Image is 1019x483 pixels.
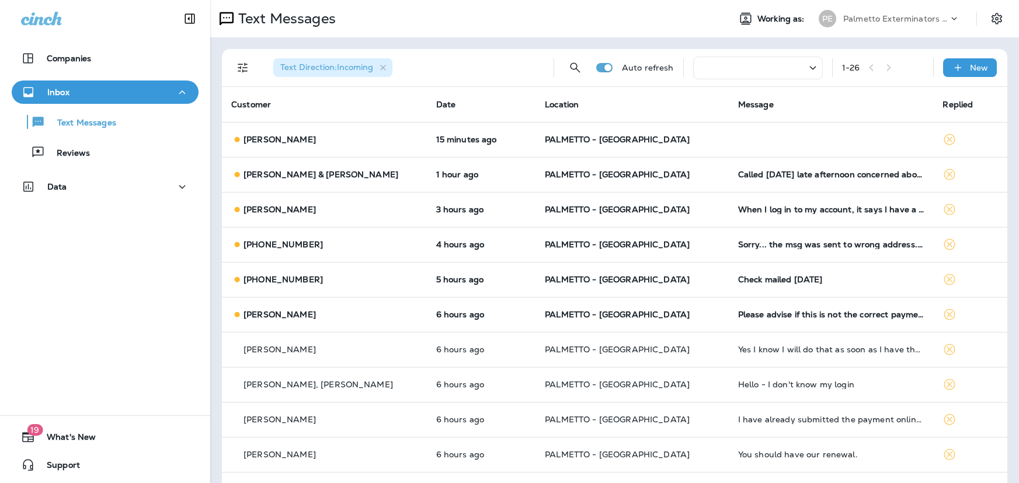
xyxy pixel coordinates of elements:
button: Collapse Sidebar [173,7,206,30]
span: Working as: [757,14,807,24]
p: [PERSON_NAME] [244,310,316,319]
div: When I log in to my account, it says I have a $0 balance. [738,205,924,214]
p: Text Messages [234,10,336,27]
p: New [970,63,988,72]
span: Customer [231,99,271,110]
p: Aug 13, 2025 10:30 AM [436,275,527,284]
span: What's New [35,432,96,446]
p: Data [47,182,67,191]
button: Text Messages [12,110,199,134]
span: PALMETTO - [GEOGRAPHIC_DATA] [545,169,690,180]
p: Aug 13, 2025 09:49 AM [436,415,527,424]
p: Aug 13, 2025 10:20 AM [436,310,527,319]
div: Sorry... the msg was sent to wrong address...and yes the mentioned credit card can be used for th... [738,240,924,249]
button: 19What's New [12,425,199,449]
button: Data [12,175,199,198]
span: PALMETTO - [GEOGRAPHIC_DATA] [545,134,690,145]
p: Aug 13, 2025 04:10 PM [436,135,527,144]
p: Palmetto Exterminators LLC [843,14,948,23]
p: Auto refresh [622,63,674,72]
span: PALMETTO - [GEOGRAPHIC_DATA] [545,344,690,355]
span: PALMETTO - [GEOGRAPHIC_DATA] [545,309,690,320]
p: Aug 13, 2025 12:36 PM [436,205,527,214]
div: Called yesterday late afternoon concerned about these being flying termites. I saw about 6 more l... [738,170,924,179]
p: [PERSON_NAME], [PERSON_NAME] [244,380,393,389]
p: [PERSON_NAME] & [PERSON_NAME] [244,170,398,179]
span: PALMETTO - [GEOGRAPHIC_DATA] [545,239,690,250]
p: [PERSON_NAME] [244,135,316,144]
button: Filters [231,56,255,79]
p: Companies [47,54,91,63]
p: Reviews [45,148,90,159]
span: PALMETTO - [GEOGRAPHIC_DATA] [545,449,690,460]
span: Support [35,460,80,474]
span: PALMETTO - [GEOGRAPHIC_DATA] [545,274,690,285]
button: Companies [12,47,199,70]
div: Hello - I don't know my login [738,380,924,389]
div: Text Direction:Incoming [273,58,392,77]
p: Aug 13, 2025 09:49 AM [436,380,527,389]
button: Support [12,453,199,477]
p: [PERSON_NAME] [244,345,316,354]
button: Settings [986,8,1007,29]
div: Check mailed Monday [738,275,924,284]
div: You should have our renewal. [738,450,924,459]
span: PALMETTO - [GEOGRAPHIC_DATA] [545,414,690,425]
div: I have already submitted the payment online for renewal. [738,415,924,424]
p: Aug 13, 2025 09:57 AM [436,345,527,354]
p: [PHONE_NUMBER] [244,275,323,284]
p: [PERSON_NAME] [244,205,316,214]
span: Date [436,99,456,110]
div: Please advise if this is not the correct payment amount due of $215 and due by date of 9/26. Than... [738,310,924,319]
span: PALMETTO - [GEOGRAPHIC_DATA] [545,379,690,390]
button: Reviews [12,140,199,164]
p: Inbox [47,87,69,97]
button: Search Messages [564,56,587,79]
span: Location [545,99,579,110]
span: Replied [943,99,973,110]
span: 19 [27,424,43,436]
p: [PERSON_NAME] [244,415,316,424]
div: 1 - 26 [842,63,860,72]
button: Inbox [12,80,199,104]
span: Message [738,99,774,110]
span: Text Direction : Incoming [280,62,373,72]
span: PALMETTO - [GEOGRAPHIC_DATA] [545,204,690,215]
div: PE [819,10,836,27]
div: Yes I know I will do that as soon as I have the payment for it which won't be until either late S... [738,345,924,354]
p: Aug 13, 2025 09:46 AM [436,450,527,459]
p: [PHONE_NUMBER] [244,240,323,249]
p: Text Messages [46,118,116,129]
p: Aug 13, 2025 11:53 AM [436,240,527,249]
p: Aug 13, 2025 02:43 PM [436,170,527,179]
p: [PERSON_NAME] [244,450,316,459]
